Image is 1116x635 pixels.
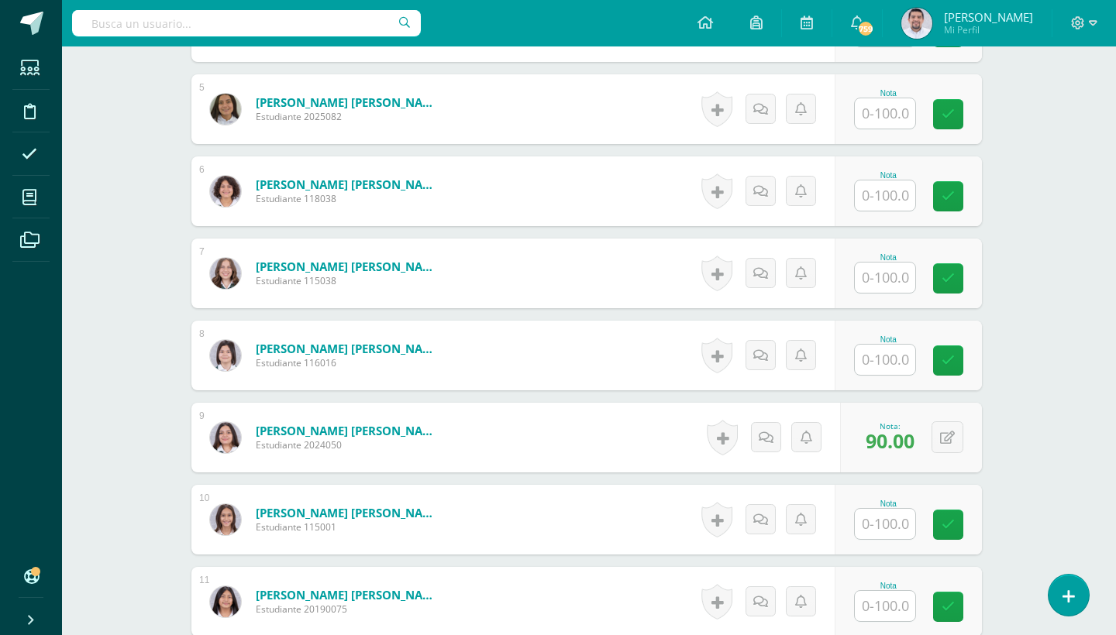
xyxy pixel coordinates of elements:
img: 11440ce3046ecc3783281af311614a24.png [210,422,241,453]
a: [PERSON_NAME] [PERSON_NAME] [256,587,442,602]
span: 759 [857,20,874,37]
img: 2b0db3a5f052b0a80fec213c8d99bcd6.png [210,94,241,125]
img: a99d00385d093e80fe1d7da0671f99f4.png [210,176,241,207]
img: 128a2339fae2614ebf483c496f84f6fa.png [901,8,932,39]
input: 0-100.0 [855,591,915,621]
span: Mi Perfil [944,23,1033,36]
input: Busca un usuario... [72,10,421,36]
span: Estudiante 20190075 [256,602,442,616]
a: [PERSON_NAME] [PERSON_NAME] [256,341,442,356]
input: 0-100.0 [855,180,915,211]
a: [PERSON_NAME] [PERSON_NAME] [256,177,442,192]
img: deed878f9c1162596e4fdca0dbaf7402.png [210,258,241,289]
span: Estudiante 118038 [256,192,442,205]
div: Nota [854,171,922,180]
div: Nota [854,582,922,590]
a: [PERSON_NAME] [PERSON_NAME] [256,94,442,110]
span: Estudiante 115038 [256,274,442,287]
img: 20ba89bc6d1b8ad39b065fec27d5e873.png [210,586,241,617]
input: 0-100.0 [855,263,915,293]
input: 0-100.0 [855,509,915,539]
div: Nota: [866,420,914,431]
a: [PERSON_NAME] [PERSON_NAME] [256,505,442,520]
div: Nota [854,89,922,98]
span: 90.00 [866,427,914,454]
div: Nota [854,253,922,262]
span: Estudiante 2025082 [256,110,442,123]
div: Nota [854,335,922,344]
img: 4a519c579403dbd64f8359310d85420e.png [210,504,241,535]
a: [PERSON_NAME] [PERSON_NAME] [256,259,442,274]
input: 0-100.0 [855,345,915,375]
a: [PERSON_NAME] [PERSON_NAME] [256,423,442,438]
span: [PERSON_NAME] [944,9,1033,25]
span: Estudiante 2024050 [256,438,442,451]
span: Estudiante 115001 [256,520,442,534]
img: 7a5d04886fc2be99c14f1705f0d3956f.png [210,340,241,371]
input: 0-100.0 [855,98,915,129]
span: Estudiante 116016 [256,356,442,369]
div: Nota [854,499,922,508]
